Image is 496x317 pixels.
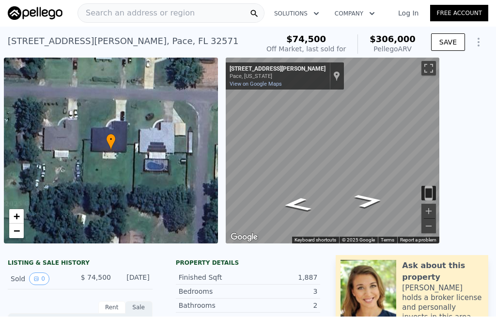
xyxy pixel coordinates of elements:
[248,273,317,283] div: 1,887
[342,191,395,211] path: Go West, Sheridan Dr
[230,66,325,74] div: [STREET_ADDRESS][PERSON_NAME]
[248,301,317,311] div: 2
[430,5,488,22] a: Free Account
[266,5,327,23] button: Solutions
[230,81,282,88] a: View on Google Maps
[228,231,260,244] a: Open this area in Google Maps (opens a new window)
[431,34,465,51] button: SAVE
[248,287,317,297] div: 3
[226,58,440,244] div: Street View
[98,302,125,314] div: Rent
[230,74,325,80] div: Pace, [US_STATE]
[270,195,323,215] path: Go East, Sheridan Dr
[9,224,24,239] a: Zoom out
[402,260,483,284] div: Ask about this property
[421,186,436,201] button: Toggle motion tracking
[294,237,336,244] button: Keyboard shortcuts
[8,7,62,20] img: Pellego
[125,302,153,314] div: Sale
[8,35,238,48] div: [STREET_ADDRESS][PERSON_NAME] , Pace , FL 32571
[179,301,248,311] div: Bathrooms
[179,273,248,283] div: Finished Sqft
[286,34,326,45] span: $74,500
[469,33,488,52] button: Show Options
[226,58,440,244] div: Map
[8,259,153,269] div: LISTING & SALE HISTORY
[421,219,436,234] button: Zoom out
[106,134,116,151] div: •
[29,273,49,286] button: View historical data
[106,136,116,144] span: •
[11,273,72,286] div: Sold
[333,71,340,82] a: Show location on map
[78,8,195,19] span: Search an address or region
[9,210,24,224] a: Zoom in
[179,287,248,297] div: Bedrooms
[400,238,436,243] a: Report a problem
[14,225,20,237] span: −
[327,5,383,23] button: Company
[387,9,430,18] a: Log In
[370,45,416,54] div: Pellego ARV
[81,274,111,282] span: $ 74,500
[421,204,436,219] button: Zoom in
[266,45,346,54] div: Off Market, last sold for
[370,34,416,45] span: $306,000
[421,61,436,76] button: Toggle fullscreen view
[228,231,260,244] img: Google
[381,238,394,243] a: Terms (opens in new tab)
[119,273,150,286] div: [DATE]
[176,259,321,267] div: Property details
[14,211,20,223] span: +
[342,238,375,243] span: © 2025 Google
